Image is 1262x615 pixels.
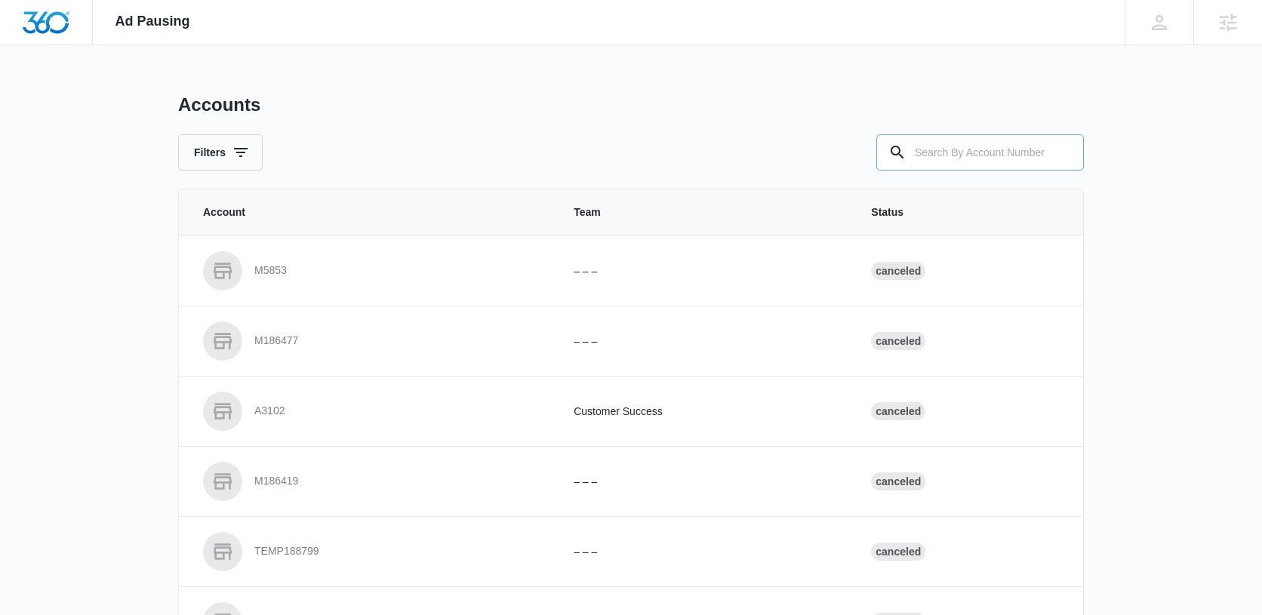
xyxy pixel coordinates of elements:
p: M186419 [254,474,298,489]
div: Canceled [871,262,925,280]
a: M5853 [203,251,537,291]
a: TEMP188799 [203,532,537,571]
span: Team [574,204,835,220]
div: Canceled [871,543,925,561]
div: Canceled [871,472,925,490]
a: M186419 [203,462,537,501]
p: M186477 [254,334,298,349]
p: Customer Success [574,404,835,420]
span: Status [871,204,1059,220]
p: – – – [574,263,835,279]
input: Search By Account Number [876,134,1084,171]
p: – – – [574,474,835,490]
a: A3102 [203,392,537,431]
button: Filters [178,134,263,171]
p: TEMP188799 [254,544,319,559]
a: M186477 [203,321,537,361]
div: Canceled [871,402,925,420]
p: A3102 [254,404,285,419]
p: M5853 [254,263,287,278]
h1: Accounts [178,94,260,116]
span: Account [203,204,537,220]
p: – – – [574,334,835,349]
p: – – – [574,544,835,560]
span: Ad Pausing [115,14,190,29]
div: Canceled [871,332,925,350]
